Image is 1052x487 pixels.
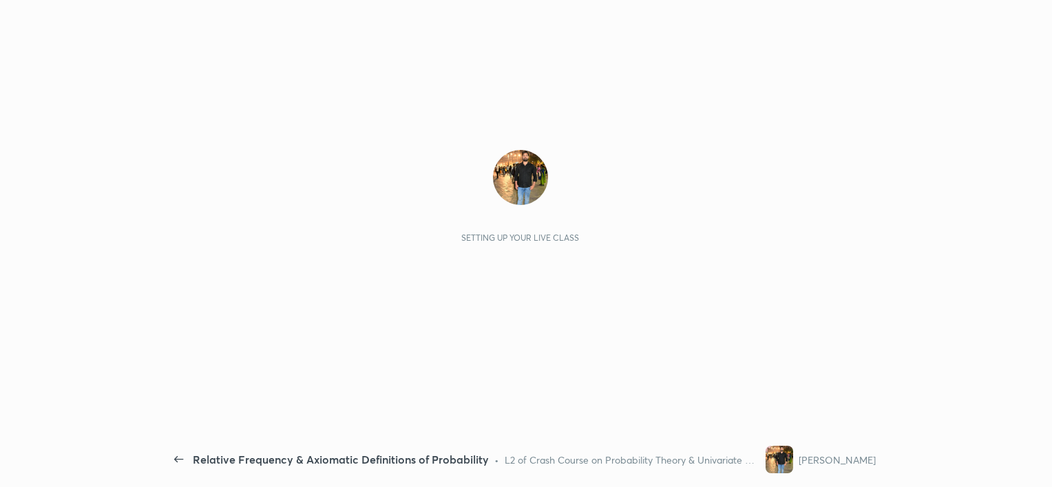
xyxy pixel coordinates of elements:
[494,453,499,467] div: •
[493,150,548,205] img: 5e1f66a2e018416d848ccd0b71c63bf1.jpg
[505,453,759,467] div: L2 of Crash Course on Probability Theory & Univariate Random Variable for IIT JAM 2026
[799,453,876,467] div: [PERSON_NAME]
[193,451,489,468] div: Relative Frequency & Axiomatic Definitions of Probability
[766,446,793,473] img: 5e1f66a2e018416d848ccd0b71c63bf1.jpg
[461,232,579,243] div: Setting up your live class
